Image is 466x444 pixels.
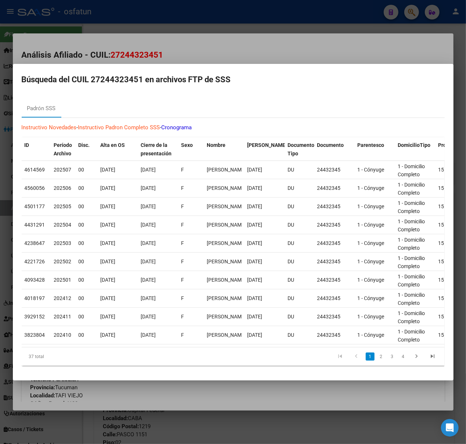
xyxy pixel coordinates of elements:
[101,240,116,246] span: [DATE]
[207,314,246,320] span: ORMACHEA SILVIA ROXANA
[288,331,311,339] div: DU
[358,277,384,283] span: 1 - Cónyuge
[25,240,45,246] span: 4238647
[288,294,311,303] div: DU
[317,184,352,192] div: 24432345
[317,331,352,339] div: 24432345
[358,222,384,228] span: 1 - Cónyuge
[395,137,436,162] datatable-header-cell: DomicilioTipo
[181,185,184,191] span: F
[178,137,204,162] datatable-header-cell: Sexo
[54,332,72,338] span: 202410
[358,259,384,264] span: 1 - Cónyuge
[54,259,72,264] span: 202502
[366,353,375,361] a: 1
[54,142,72,156] span: Período Archivo
[25,332,45,338] span: 3823804
[204,137,245,162] datatable-header-cell: Nombre
[25,259,45,264] span: 4221726
[398,274,425,288] span: 1 - Domicilio Completo
[101,332,116,338] span: [DATE]
[22,137,51,162] datatable-header-cell: ID
[358,332,384,338] span: 1 - Cónyuge
[333,353,347,361] a: go to first page
[141,277,156,283] span: [DATE]
[288,184,311,192] div: DU
[207,167,246,173] span: ORMACHEA SILVIA ROXANA
[398,200,425,214] span: 1 - Domicilio Completo
[141,259,156,264] span: [DATE]
[51,137,76,162] datatable-header-cell: Período Archivo
[138,137,178,162] datatable-header-cell: Cierre de la presentación
[248,259,263,264] span: [DATE]
[101,259,116,264] span: [DATE]
[141,203,156,209] span: [DATE]
[181,332,184,338] span: F
[288,276,311,284] div: DU
[288,142,315,156] span: Documento Tipo
[441,419,459,437] div: Open Intercom Messenger
[22,123,445,132] p: - -
[317,257,352,266] div: 24432345
[54,222,72,228] span: 202504
[426,353,440,361] a: go to last page
[288,239,311,248] div: DU
[317,239,352,248] div: 24432345
[25,185,45,191] span: 4560056
[54,203,72,209] span: 202505
[207,259,246,264] span: ORMACHEA SILVIA ROXANA
[285,137,314,162] datatable-header-cell: Documento Tipo
[248,314,263,320] span: [DATE]
[248,332,263,338] span: [DATE]
[355,137,395,162] datatable-header-cell: Parentesco
[101,314,116,320] span: [DATE]
[181,277,184,283] span: F
[376,350,387,363] li: page 2
[399,353,408,361] a: 4
[248,167,263,173] span: [DATE]
[398,310,425,325] span: 1 - Domicilio Completo
[22,73,445,87] h2: Búsqueda del CUIL 27244323451 en archivos FTP de SSS
[141,167,156,173] span: [DATE]
[350,353,364,361] a: go to previous page
[317,142,344,148] span: Documento
[54,277,72,283] span: 202501
[181,203,184,209] span: F
[248,295,263,301] span: [DATE]
[288,202,311,211] div: DU
[101,295,116,301] span: [DATE]
[387,350,398,363] li: page 3
[358,203,384,209] span: 1 - Cónyuge
[248,203,263,209] span: [DATE]
[314,137,355,162] datatable-header-cell: Documento
[25,295,45,301] span: 4018197
[79,239,95,248] div: 00
[25,203,45,209] span: 4501177
[317,276,352,284] div: 24432345
[101,167,116,173] span: [DATE]
[398,142,431,148] span: DomicilioTipo
[398,219,425,233] span: 1 - Domicilio Completo
[317,166,352,174] div: 24432345
[54,185,72,191] span: 202506
[207,222,246,228] span: ORMACHEA SILVIA ROXANA
[101,142,125,148] span: Alta en OS
[365,350,376,363] li: page 1
[358,142,384,148] span: Parentesco
[358,167,384,173] span: 1 - Cónyuge
[248,222,263,228] span: [DATE]
[358,314,384,320] span: 1 - Cónyuge
[98,137,138,162] datatable-header-cell: Alta en OS
[288,257,311,266] div: DU
[54,167,72,173] span: 202507
[141,332,156,338] span: [DATE]
[79,202,95,211] div: 00
[141,295,156,301] span: [DATE]
[54,240,72,246] span: 202503
[76,137,98,162] datatable-header-cell: Disc.
[398,237,425,251] span: 1 - Domicilio Completo
[207,277,246,283] span: ORMACHEA SILVIA ROXANA
[388,353,397,361] a: 3
[25,167,45,173] span: 4614569
[288,166,311,174] div: DU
